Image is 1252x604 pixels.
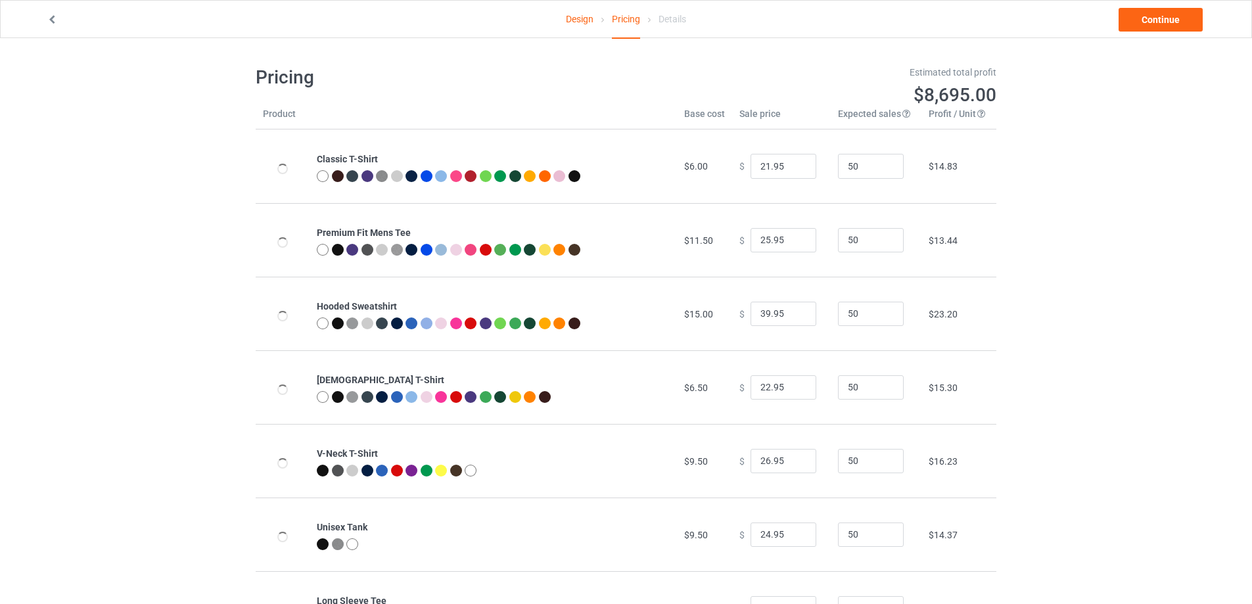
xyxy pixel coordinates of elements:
b: Premium Fit Mens Tee [317,227,411,238]
a: Continue [1119,8,1203,32]
b: V-Neck T-Shirt [317,448,378,459]
th: Expected sales [831,107,921,129]
div: Details [659,1,686,37]
span: $23.20 [929,309,958,319]
th: Base cost [677,107,732,129]
span: $ [739,308,745,319]
span: $9.50 [684,530,708,540]
span: $15.00 [684,309,713,319]
th: Product [256,107,310,129]
span: $ [739,455,745,466]
img: heather_texture.png [376,170,388,182]
h1: Pricing [256,66,617,89]
span: $16.23 [929,456,958,467]
span: $14.83 [929,161,958,172]
span: $ [739,161,745,172]
img: heather_texture.png [332,538,344,550]
span: $ [739,529,745,540]
th: Profit / Unit [921,107,996,129]
b: Classic T-Shirt [317,154,378,164]
span: $ [739,382,745,392]
span: $8,695.00 [914,84,996,106]
b: Hooded Sweatshirt [317,301,397,312]
th: Sale price [732,107,831,129]
b: [DEMOGRAPHIC_DATA] T-Shirt [317,375,444,385]
span: $14.37 [929,530,958,540]
span: $15.30 [929,383,958,393]
span: $6.00 [684,161,708,172]
img: heather_texture.png [391,244,403,256]
span: $6.50 [684,383,708,393]
span: $13.44 [929,235,958,246]
span: $11.50 [684,235,713,246]
a: Design [566,1,593,37]
div: Estimated total profit [636,66,997,79]
b: Unisex Tank [317,522,367,532]
span: $ [739,235,745,245]
span: $9.50 [684,456,708,467]
div: Pricing [612,1,640,39]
